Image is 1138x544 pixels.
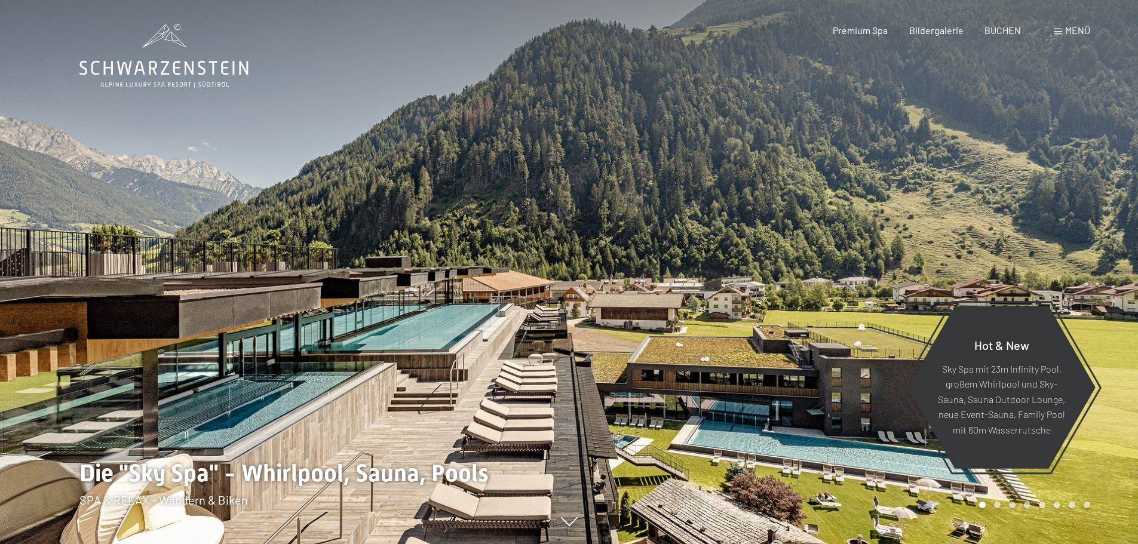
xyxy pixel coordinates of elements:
a: Hot & New Sky Spa mit 23m Infinity Pool, großem Whirlpool und Sky-Sauna, Sauna Outdoor Lounge, ne... [907,305,1096,469]
div: Carousel Pagination [975,502,1090,508]
a: Premium Spa [833,24,888,36]
div: Carousel Page 1 (Current Slide) [979,502,986,508]
div: Carousel Page 3 [1009,502,1016,508]
div: Carousel Page 8 [1084,502,1090,508]
p: Sky Spa mit 23m Infinity Pool, großem Whirlpool und Sky-Sauna, Sauna Outdoor Lounge, neue Event-S... [937,361,1066,437]
div: Carousel Page 7 [1069,502,1075,508]
a: Bildergalerie [909,24,964,36]
a: BUCHEN [984,24,1021,36]
div: Carousel Page 2 [994,502,1001,508]
span: Hot & New [974,337,1029,352]
div: Carousel Page 5 [1039,502,1045,508]
span: Menü [1065,24,1090,36]
div: Carousel Page 4 [1024,502,1030,508]
div: Carousel Page 6 [1054,502,1060,508]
